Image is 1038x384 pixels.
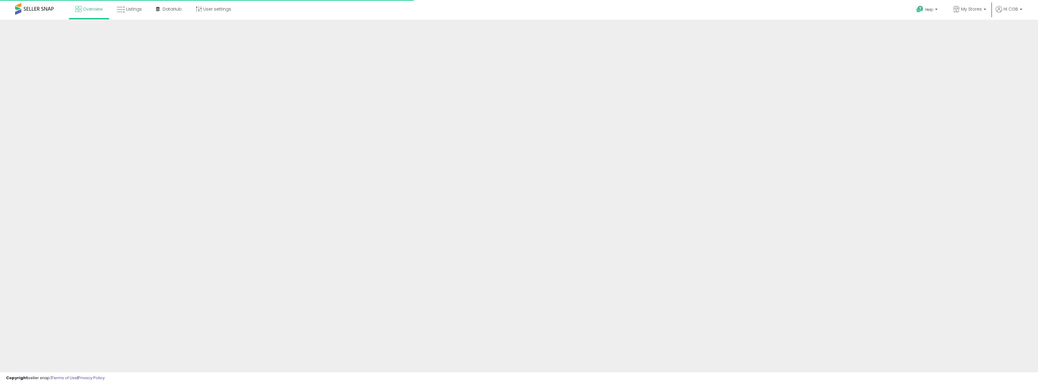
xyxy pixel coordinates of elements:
a: Help [912,1,944,20]
span: DataHub [163,6,182,12]
i: Get Help [916,5,924,13]
span: Help [925,7,933,12]
span: Overview [83,6,103,12]
a: Hi CGB [996,6,1022,20]
span: Listings [126,6,142,12]
span: My Stores [961,6,982,12]
span: Hi CGB [1004,6,1018,12]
